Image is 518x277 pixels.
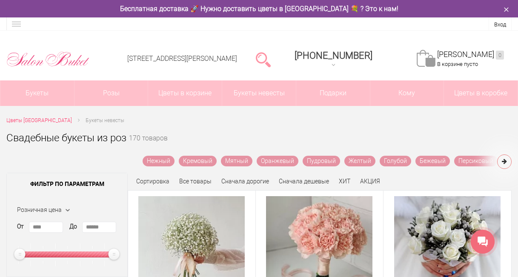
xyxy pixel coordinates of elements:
a: Сначала дорогие [221,178,269,185]
img: Цветы Нижний Новгород [6,50,90,69]
a: Голубой [380,156,411,166]
label: От [17,222,24,231]
a: [STREET_ADDRESS][PERSON_NAME] [127,54,237,63]
a: Цветы в корзине [148,80,222,106]
span: Букеты невесты [86,117,124,123]
a: АКЦИЯ [360,178,380,185]
a: Все товары [179,178,212,185]
a: Персиковый [454,156,498,166]
a: ХИТ [339,178,350,185]
span: В корзине пусто [437,61,478,67]
span: Цветы [GEOGRAPHIC_DATA] [6,117,72,123]
a: Вход [494,21,506,28]
a: Цветы [GEOGRAPHIC_DATA] [6,116,72,125]
a: Желтый [344,156,375,166]
label: До [69,222,77,231]
a: [PERSON_NAME] [437,50,504,60]
a: Букеты невесты [222,80,296,106]
span: [PHONE_NUMBER] [295,50,372,61]
span: Сортировка [136,178,169,185]
a: Цветы в коробке [444,80,518,106]
a: Бежевый [415,156,450,166]
a: Букеты [0,80,74,106]
a: Подарки [296,80,370,106]
small: 170 товаров [129,135,168,156]
span: Фильтр по параметрам [7,173,127,194]
ins: 0 [496,51,504,60]
span: Розничная цена [17,206,62,213]
a: Кремовый [179,156,217,166]
span: Кому [370,80,444,106]
h1: Свадебные букеты из роз [6,130,126,146]
a: Нежный [143,156,175,166]
a: Оранжевый [257,156,298,166]
a: [PHONE_NUMBER] [289,47,378,71]
a: Сначала дешевые [279,178,329,185]
a: Мятный [221,156,252,166]
a: Пудровый [303,156,340,166]
a: Розы [74,80,148,106]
